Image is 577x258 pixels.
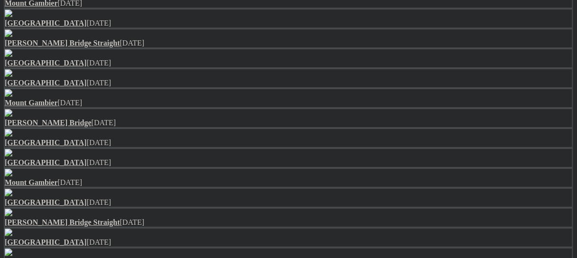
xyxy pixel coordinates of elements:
[5,79,572,87] div: [DATE]
[5,69,12,77] img: file-red.svg
[5,129,12,137] img: file-red.svg
[5,99,58,107] a: Mount Gambier
[5,79,87,87] a: [GEOGRAPHIC_DATA]
[5,39,572,47] div: [DATE]
[5,29,12,37] img: file-red.svg
[5,149,12,157] img: file-red.svg
[5,158,572,167] div: [DATE]
[5,89,12,97] img: file-red.svg
[5,218,572,227] div: [DATE]
[5,218,120,226] a: [PERSON_NAME] Bridge Straight
[5,238,572,247] div: [DATE]
[5,138,572,147] div: [DATE]
[5,198,572,207] div: [DATE]
[5,158,87,166] a: [GEOGRAPHIC_DATA]
[5,178,572,187] div: [DATE]
[5,178,58,186] a: Mount Gambier
[5,19,87,27] a: [GEOGRAPHIC_DATA]
[5,138,87,147] a: [GEOGRAPHIC_DATA]
[5,59,87,67] a: [GEOGRAPHIC_DATA]
[5,169,12,176] img: file-red.svg
[5,229,12,236] img: file-red.svg
[5,49,12,57] img: file-red.svg
[5,189,12,196] img: file-red.svg
[5,249,12,256] img: file-red.svg
[5,19,572,28] div: [DATE]
[5,119,572,127] div: [DATE]
[5,209,12,216] img: file-red.svg
[5,9,12,17] img: file-red.svg
[5,59,572,67] div: [DATE]
[5,238,87,246] a: [GEOGRAPHIC_DATA]
[5,119,92,127] a: [PERSON_NAME] Bridge
[5,109,12,117] img: file-red.svg
[5,198,87,206] a: [GEOGRAPHIC_DATA]
[5,39,120,47] a: [PERSON_NAME] Bridge Straight
[5,99,572,107] div: [DATE]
